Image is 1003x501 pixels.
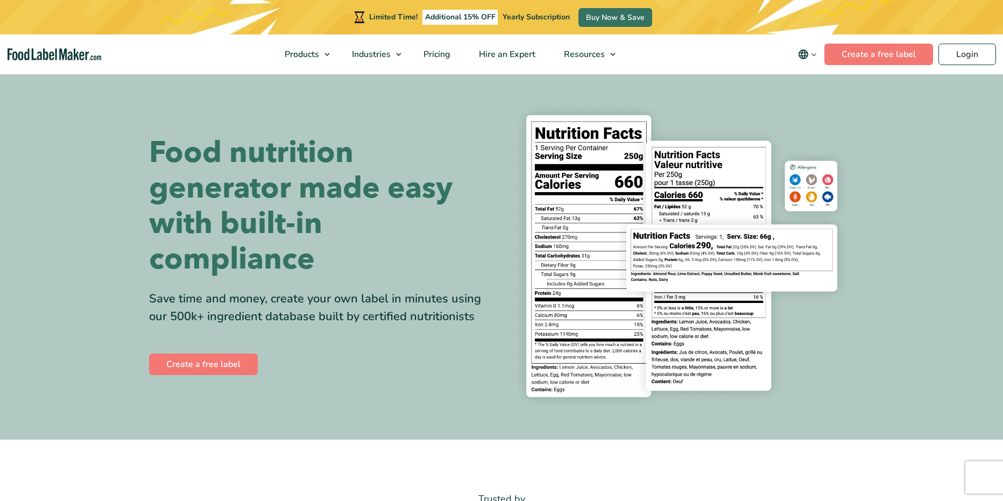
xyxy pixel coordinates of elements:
a: Hire an Expert [465,34,547,74]
span: Hire an Expert [476,48,536,60]
span: Yearly Subscription [503,12,570,22]
a: Create a free label [824,44,933,65]
a: Products [271,34,335,74]
span: Pricing [420,48,451,60]
a: Buy Now & Save [578,8,652,27]
a: Resources [550,34,621,74]
a: Industries [338,34,407,74]
span: Additional 15% OFF [422,10,498,25]
a: Create a free label [149,354,258,375]
span: Products [281,48,320,60]
a: Login [938,44,996,65]
span: Industries [349,48,392,60]
a: Pricing [409,34,462,74]
span: Limited Time! [369,12,418,22]
span: Resources [561,48,606,60]
h1: Food nutrition generator made easy with built-in compliance [149,135,493,277]
div: Save time and money, create your own label in minutes using our 500k+ ingredient database built b... [149,290,493,326]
